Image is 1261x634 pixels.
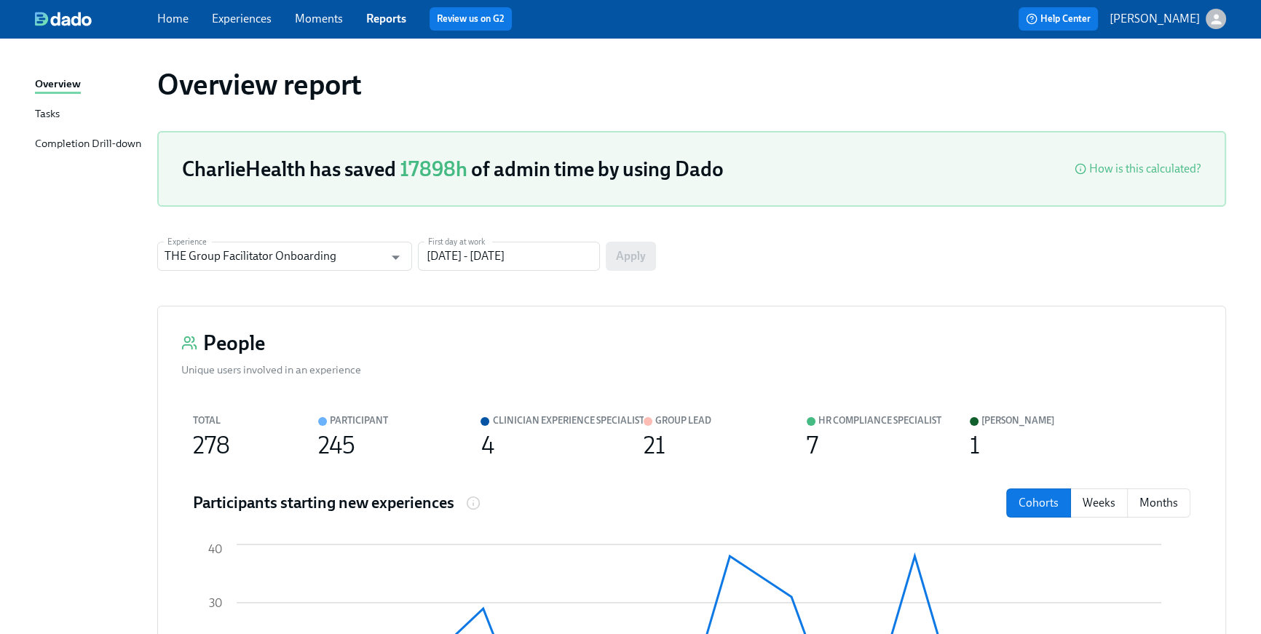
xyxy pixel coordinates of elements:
button: [PERSON_NAME] [1110,9,1226,29]
p: Months [1139,495,1178,511]
h3: People [203,330,265,356]
a: Experiences [212,12,272,25]
div: Tasks [35,106,60,124]
div: [PERSON_NAME] [981,413,1054,429]
a: Home [157,12,189,25]
a: Reports [366,12,406,25]
button: Help Center [1019,7,1098,31]
div: Total [193,413,221,429]
button: weeks [1070,488,1128,518]
div: How is this calculated? [1089,161,1201,177]
svg: Number of participants that started this experience in each cohort, week or month [466,496,481,510]
div: 7 [807,437,818,453]
div: 278 [193,437,230,453]
p: Weeks [1083,495,1115,511]
p: Cohorts [1019,495,1059,511]
img: dado [35,12,92,26]
p: [PERSON_NAME] [1110,11,1200,27]
tspan: 40 [208,542,222,556]
h4: Participants starting new experiences [193,492,454,514]
h3: CharlieHealth has saved of admin time by using Dado [182,156,724,182]
div: Participant [330,413,388,429]
div: 1 [970,437,980,453]
button: cohorts [1006,488,1071,518]
a: Moments [295,12,343,25]
tspan: 30 [209,596,222,610]
button: Open [384,246,407,269]
h1: Overview report [157,67,362,102]
div: Group Lead [655,413,711,429]
a: Overview [35,76,146,94]
div: date filter [1006,488,1190,518]
div: Overview [35,76,81,94]
div: Clinician Experience Specialist [492,413,644,429]
div: 245 [318,437,355,453]
button: Review us on G2 [430,7,512,31]
button: months [1127,488,1190,518]
span: 17898h [400,156,467,181]
a: dado [35,12,157,26]
div: HR Compliance Specialist [818,413,941,429]
a: Review us on G2 [437,12,505,26]
div: Completion Drill-down [35,135,141,154]
a: Completion Drill-down [35,135,146,154]
span: Help Center [1026,12,1091,26]
div: Unique users involved in an experience [181,362,361,378]
a: Tasks [35,106,146,124]
div: 4 [481,437,494,453]
div: 21 [644,437,665,453]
